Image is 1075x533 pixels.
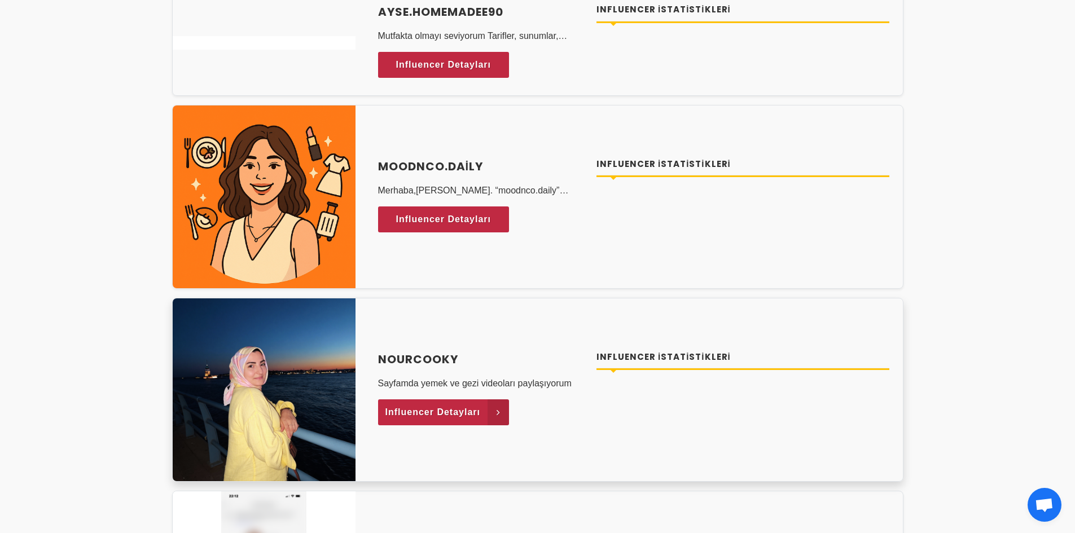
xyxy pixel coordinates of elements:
p: Sayfamda yemek ve gezi videoları paylaşıyorum [378,377,583,390]
h4: Influencer İstatistikleri [596,351,889,364]
div: Açık sohbet [1028,488,1061,522]
a: Influencer Detayları [378,399,510,425]
p: Mutfakta olmayı seviyorum Tarifler, sunumlar, tanıtımlar [378,29,583,43]
span: Influencer Detayları [385,404,481,421]
span: Influencer Detayları [396,56,492,73]
p: Merhaba,[PERSON_NAME]. “moodnco.daily” hesabımda günlük moduma eşlik eden ürünleri, pratik tarifl... [378,184,583,197]
h4: Influencer İstatistikleri [596,158,889,171]
h4: Influencer İstatistikleri [596,3,889,16]
a: Influencer Detayları [378,52,510,78]
a: Ayse.homemadee90 [378,3,583,20]
a: Influencer Detayları [378,206,510,232]
a: Moodnco.daily [378,158,583,175]
a: nourcooky [378,351,583,368]
span: Influencer Detayları [396,211,492,228]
